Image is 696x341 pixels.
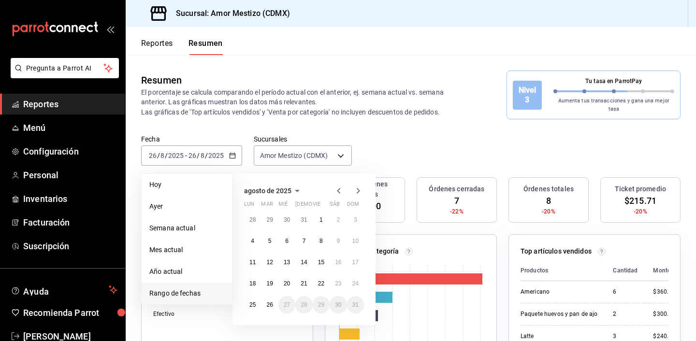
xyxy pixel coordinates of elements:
div: Americano [521,288,597,296]
input: -- [200,152,205,159]
button: 17 de agosto de 2025 [347,254,364,271]
abbr: 14 de agosto de 2025 [301,259,307,266]
span: Amor Mestizo (CDMX) [260,151,328,160]
abbr: 31 de julio de 2025 [301,216,307,223]
th: Cantidad [605,260,645,281]
abbr: 12 de agosto de 2025 [266,259,273,266]
th: Productos [521,260,605,281]
span: Ayer [149,201,224,212]
div: 6 [613,288,638,296]
h3: Órdenes totales [523,184,574,194]
button: 10 de agosto de 2025 [347,232,364,250]
button: 27 de agosto de 2025 [278,296,295,313]
button: 14 de agosto de 2025 [295,254,312,271]
button: 31 de julio de 2025 [295,211,312,228]
button: 13 de agosto de 2025 [278,254,295,271]
input: -- [188,152,197,159]
span: $215.71 [624,194,656,207]
abbr: 15 de agosto de 2025 [318,259,324,266]
span: Año actual [149,267,224,277]
abbr: 31 de agosto de 2025 [352,301,359,308]
span: -22% [450,207,464,216]
abbr: 21 de agosto de 2025 [301,280,307,287]
input: -- [148,152,157,159]
span: agosto de 2025 [244,187,291,195]
abbr: jueves [295,201,352,211]
abbr: 13 de agosto de 2025 [284,259,290,266]
abbr: domingo [347,201,359,211]
span: / [205,152,208,159]
button: 21 de agosto de 2025 [295,275,312,292]
input: -- [160,152,165,159]
span: Ayuda [23,284,105,296]
button: open_drawer_menu [106,25,114,33]
button: Pregunta a Parrot AI [11,58,119,78]
span: Semana actual [149,223,224,233]
abbr: 8 de agosto de 2025 [319,238,323,244]
button: 28 de julio de 2025 [244,211,261,228]
h3: Ticket promedio [615,184,666,194]
h3: Órdenes cerradas [429,184,484,194]
a: Pregunta a Parrot AI [7,70,119,80]
button: 15 de agosto de 2025 [313,254,330,271]
button: 11 de agosto de 2025 [244,254,261,271]
abbr: 30 de agosto de 2025 [335,301,341,308]
span: / [157,152,160,159]
abbr: 11 de agosto de 2025 [249,259,256,266]
button: 6 de agosto de 2025 [278,232,295,250]
span: Hoy [149,180,224,190]
button: 26 de agosto de 2025 [261,296,278,313]
button: 31 de agosto de 2025 [347,296,364,313]
span: Personal [23,169,117,182]
button: 7 de agosto de 2025 [295,232,312,250]
span: / [197,152,200,159]
button: agosto de 2025 [244,185,303,197]
abbr: 30 de julio de 2025 [284,216,290,223]
abbr: 28 de julio de 2025 [249,216,256,223]
span: / [165,152,168,159]
abbr: 1 de agosto de 2025 [319,216,323,223]
abbr: 25 de agosto de 2025 [249,301,256,308]
div: Latte [521,332,597,341]
input: ---- [208,152,224,159]
button: 4 de agosto de 2025 [244,232,261,250]
span: -20% [542,207,555,216]
div: $300.00 [653,310,675,318]
span: Recomienda Parrot [23,306,117,319]
button: 25 de agosto de 2025 [244,296,261,313]
abbr: sábado [330,201,340,211]
span: Mes actual [149,245,224,255]
abbr: 17 de agosto de 2025 [352,259,359,266]
th: Monto [645,260,675,281]
abbr: 10 de agosto de 2025 [352,238,359,244]
span: Menú [23,121,117,134]
abbr: 20 de agosto de 2025 [284,280,290,287]
input: ---- [168,152,184,159]
span: 8 [546,194,551,207]
p: El porcentaje se calcula comparando el período actual con el anterior, ej. semana actual vs. sema... [141,87,456,116]
abbr: 19 de agosto de 2025 [266,280,273,287]
abbr: 7 de agosto de 2025 [303,238,306,244]
abbr: miércoles [278,201,288,211]
abbr: 5 de agosto de 2025 [268,238,272,244]
abbr: 24 de agosto de 2025 [352,280,359,287]
div: Nivel 3 [513,81,542,110]
abbr: 4 de agosto de 2025 [251,238,254,244]
span: 7 [454,194,459,207]
button: 28 de agosto de 2025 [295,296,312,313]
abbr: 18 de agosto de 2025 [249,280,256,287]
button: 18 de agosto de 2025 [244,275,261,292]
div: navigation tabs [141,39,223,55]
abbr: martes [261,201,273,211]
span: Configuración [23,145,117,158]
h3: Sucursal: Amor Mestizo (CDMX) [168,8,290,19]
span: Rango de fechas [149,288,224,298]
button: 1 de agosto de 2025 [313,211,330,228]
abbr: 26 de agosto de 2025 [266,301,273,308]
button: 5 de agosto de 2025 [261,232,278,250]
abbr: 3 de agosto de 2025 [354,216,357,223]
p: Tu tasa en ParrotPay [553,77,675,85]
abbr: 16 de agosto de 2025 [335,259,341,266]
abbr: viernes [313,201,320,211]
button: 23 de agosto de 2025 [330,275,347,292]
